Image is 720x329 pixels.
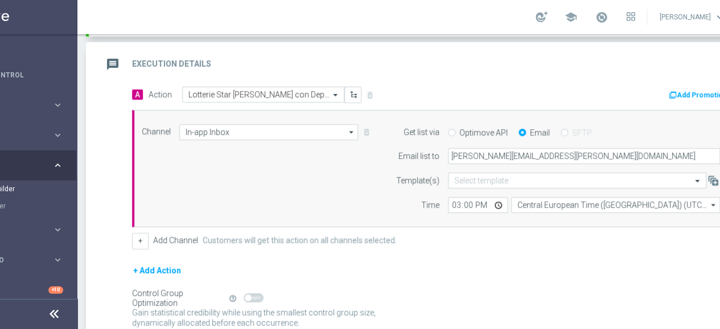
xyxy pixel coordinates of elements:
i: keyboard_arrow_right [52,100,63,110]
label: Template(s) [396,176,439,186]
h2: Execution Details [132,59,211,69]
i: keyboard_arrow_right [52,224,63,235]
label: Optimove API [459,128,508,138]
input: Enter email address, use comma to separate multiple Emails [448,148,720,164]
label: Email list to [398,151,439,161]
button: + Add Action [132,264,182,278]
i: keyboard_arrow_right [52,160,63,171]
label: Customers will get this action on all channels selected. [203,236,397,245]
i: arrow_drop_down [708,198,719,212]
button: + [132,233,149,249]
input: Select time zone [511,197,720,213]
label: Email [530,128,550,138]
span: school [565,11,577,23]
ng-select: Lotterie Star CB Perso con Deposito 20% 20% fino a 500€/3gg [182,87,344,102]
div: Control Group Optimization [132,289,228,308]
label: Add Channel [153,236,198,245]
label: Get list via [404,128,439,137]
i: arrow_drop_down [346,125,357,139]
label: SFTP [572,128,592,138]
i: message [102,54,123,75]
input: Select channel [179,124,358,140]
i: keyboard_arrow_right [52,254,63,265]
label: Action [149,90,172,100]
button: help_outline [228,292,244,305]
label: Channel [142,127,171,137]
i: keyboard_arrow_right [52,130,63,141]
span: A [132,89,143,100]
div: +10 [48,286,63,294]
i: help_outline [229,294,237,302]
label: Time [421,200,439,210]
